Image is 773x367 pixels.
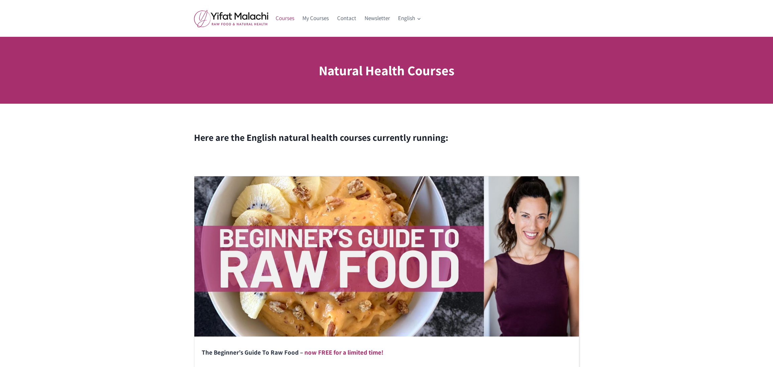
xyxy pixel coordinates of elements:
span: English [398,14,421,23]
a: English [394,10,425,26]
a: Contact [333,10,361,26]
a: Courses [272,10,299,26]
h1: Natural Health Courses [319,60,455,80]
a: Newsletter [360,10,394,26]
nav: Primary [272,10,425,26]
a: My Courses [298,10,333,26]
img: yifat_logo41_en.png [194,10,268,27]
h2: Here are the English natural health courses currently running: [194,130,579,145]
